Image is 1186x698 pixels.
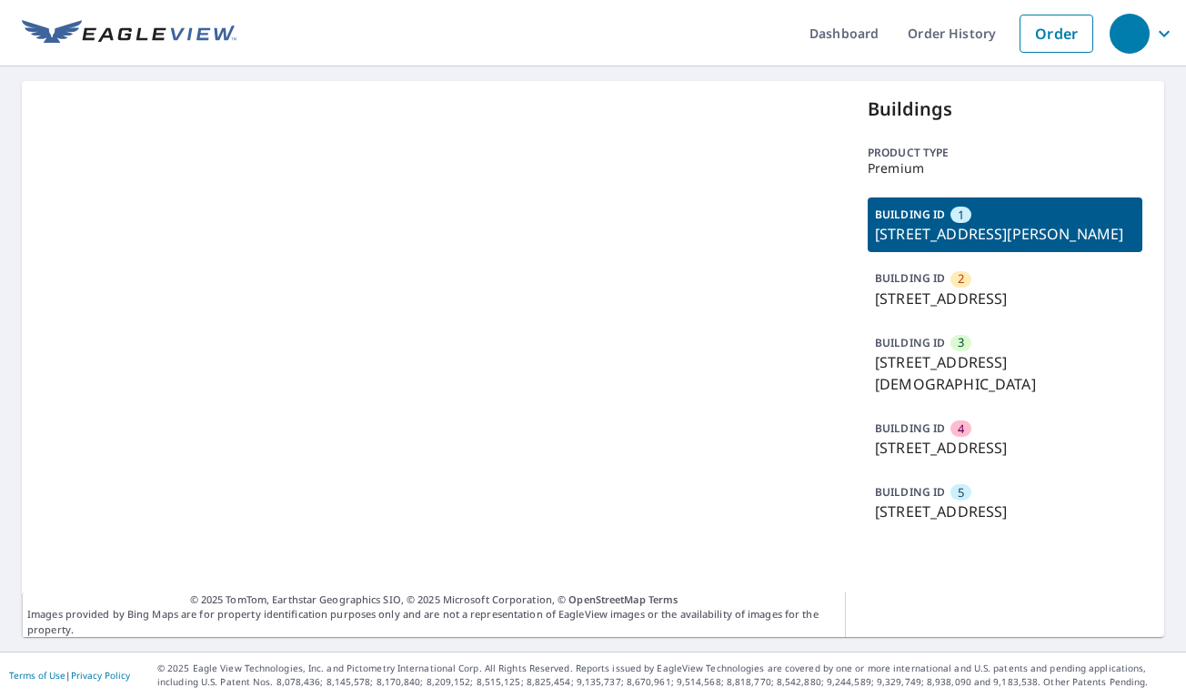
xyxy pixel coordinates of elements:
span: © 2025 TomTom, Earthstar Geographics SIO, © 2025 Microsoft Corporation, © [190,592,678,608]
span: 2 [958,270,964,288]
p: | [9,670,130,681]
p: Premium [868,161,1142,176]
p: [STREET_ADDRESS] [875,501,1135,522]
span: 1 [958,207,964,224]
a: Terms of Use [9,669,65,682]
p: [STREET_ADDRESS][DEMOGRAPHIC_DATA] [875,351,1135,395]
img: EV Logo [22,20,236,47]
a: OpenStreetMap [568,592,645,606]
span: 3 [958,334,964,351]
p: BUILDING ID [875,484,945,500]
p: © 2025 Eagle View Technologies, Inc. and Pictometry International Corp. All Rights Reserved. Repo... [157,662,1177,689]
p: BUILDING ID [875,335,945,350]
p: BUILDING ID [875,420,945,436]
span: 4 [958,420,964,438]
p: [STREET_ADDRESS][PERSON_NAME] [875,223,1135,245]
a: Privacy Policy [71,669,130,682]
p: [STREET_ADDRESS] [875,288,1135,309]
p: Product type [868,145,1142,161]
p: Images provided by Bing Maps are for property identification purposes only and are not a represen... [22,592,846,638]
span: 5 [958,484,964,501]
p: Buildings [868,96,1142,123]
p: BUILDING ID [875,270,945,286]
a: Order [1020,15,1093,53]
p: BUILDING ID [875,207,945,222]
p: [STREET_ADDRESS] [875,437,1135,459]
a: Terms [648,592,678,606]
